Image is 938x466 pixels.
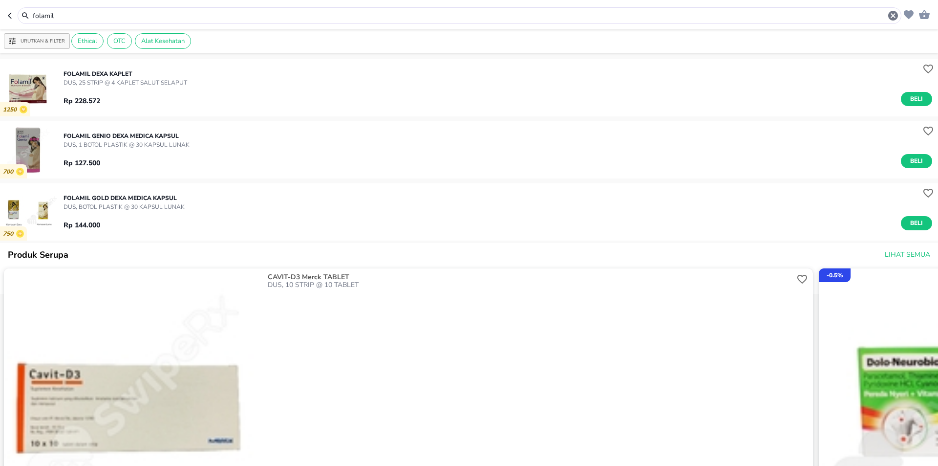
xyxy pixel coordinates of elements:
[3,168,16,176] p: 700
[901,216,932,230] button: Beli
[268,281,794,289] p: DUS, 10 STRIP @ 10 TABLET
[64,140,190,149] p: DUS, 1 BOTOL PLASTIK @ 30 KAPSUL LUNAK
[908,156,925,166] span: Beli
[72,37,103,45] span: Ethical
[32,11,887,21] input: Cari 4000+ produk di sini
[908,94,925,104] span: Beli
[21,38,65,45] p: Urutkan & Filter
[64,69,187,78] p: FOLAMIL Dexa KAPLET
[64,78,187,87] p: DUS, 25 STRIP @ 4 KAPLET SALUT SELAPUT
[64,96,100,106] p: Rp 228.572
[135,33,191,49] div: Alat Kesehatan
[107,33,132,49] div: OTC
[3,106,20,113] p: 1250
[64,202,185,211] p: DUS, BOTOL PLASTIK @ 30 KAPSUL LUNAK
[827,271,843,280] p: - 0.5 %
[64,220,100,230] p: Rp 144.000
[3,230,16,238] p: 750
[908,218,925,228] span: Beli
[901,154,932,168] button: Beli
[901,92,932,106] button: Beli
[268,273,792,281] p: CAVIT-D3 Merck TABLET
[71,33,104,49] div: Ethical
[107,37,131,45] span: OTC
[64,194,185,202] p: FOLAMIL GOLD Dexa Medica KAPSUL
[64,158,100,168] p: Rp 127.500
[885,249,930,261] span: Lihat Semua
[4,33,70,49] button: Urutkan & Filter
[881,246,932,264] button: Lihat Semua
[135,37,191,45] span: Alat Kesehatan
[64,132,190,140] p: FOLAMIL GENIO Dexa Medica KAPSUL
